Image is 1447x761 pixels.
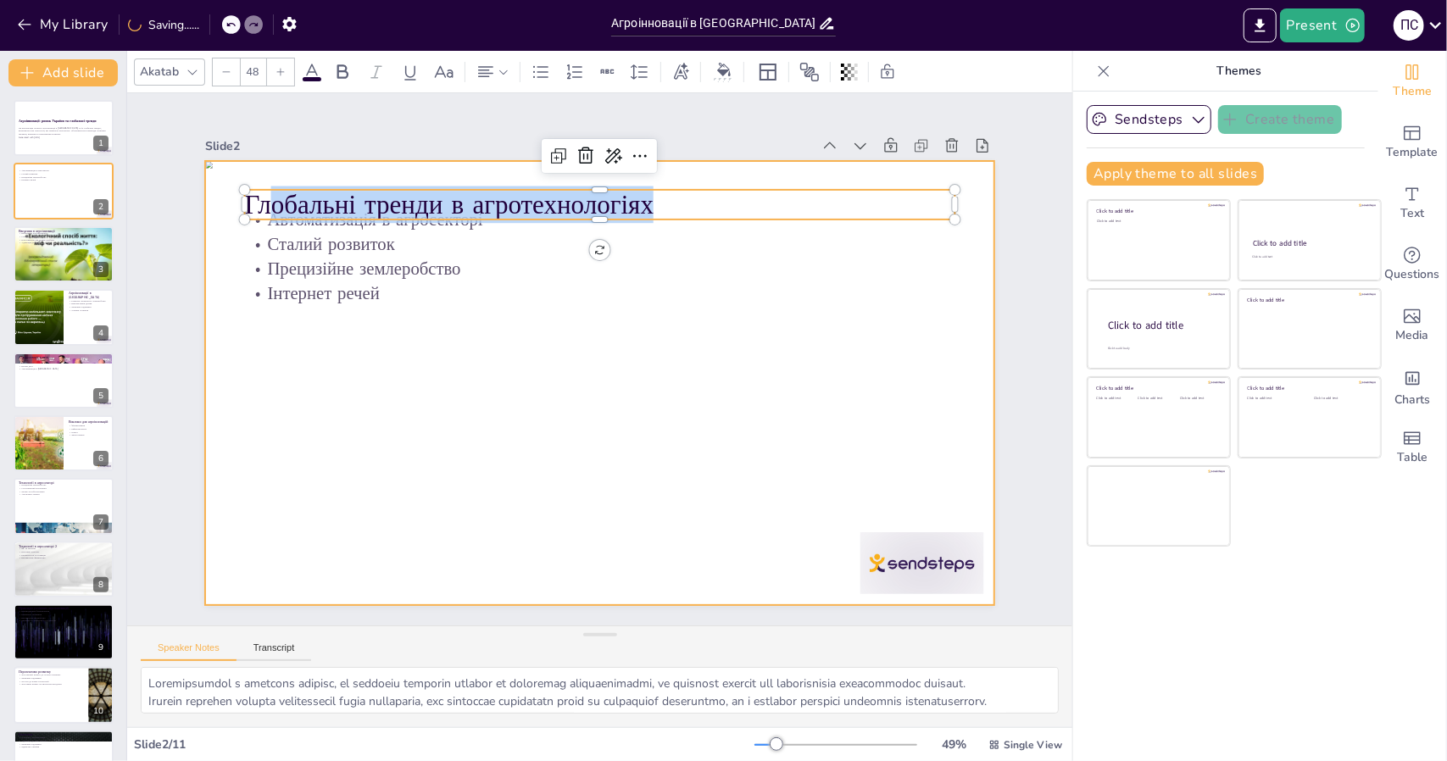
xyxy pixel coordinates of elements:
p: Державна підтримка [69,306,109,309]
p: Автоматизація в [GEOGRAPHIC_DATA] [19,367,109,370]
div: Saving...... [128,17,199,33]
div: Click to add title [1108,319,1216,333]
button: П С [1394,8,1424,42]
span: Theme [1393,82,1432,101]
div: 2 [93,199,109,214]
div: 6 [93,451,109,466]
p: Державна підтримка [19,742,109,746]
div: Add charts and graphs [1378,356,1446,417]
div: Click to add text [1180,397,1218,401]
span: Position [799,62,820,82]
p: Великі дані [19,364,109,368]
div: Click to add text [1138,397,1177,401]
div: Slide 2 [256,60,853,202]
span: Charts [1394,391,1430,409]
p: Вертикальне фермерство [19,358,109,361]
div: 7 [93,514,109,530]
strong: Агроінновації: ринок України та глобальні тренди [19,119,97,123]
p: Крапельне зрошення [19,614,109,617]
p: IoT та сенсори [19,547,109,551]
div: Add ready made slides [1378,112,1446,173]
span: Single View [1004,738,1062,752]
div: Click to add text [1248,397,1301,401]
div: 1 [93,136,109,151]
div: Layout [754,58,782,86]
p: Зростаючий інтерес до сталого розвитку [19,673,84,676]
p: Супутниковий моніторинг [19,487,109,491]
p: Прецизійне землеробство [269,185,969,357]
p: Інтернет речей [19,178,109,181]
span: Template [1387,143,1439,162]
p: Агроінновації в [GEOGRAPHIC_DATA] [69,291,109,300]
button: Sendsteps [1087,105,1211,134]
p: Лідерство України [19,746,109,749]
button: Apply theme to all slides [1087,162,1264,186]
div: 8 [14,542,114,597]
button: Add slide [8,59,118,86]
p: Висновки [19,733,109,738]
p: Зростання попиту на екологічні продукти [19,682,84,686]
button: Create theme [1218,105,1342,134]
textarea: Loremipsumdol s ametcons adipisc, el seddoeiu temporin utlabor et doloremag aliquaenimadmi, ve qu... [141,667,1059,714]
p: Інтернет речей [264,208,964,380]
p: Автоматизація в агросекторі [19,169,109,172]
div: Click to add text [1252,255,1365,259]
p: Дрони та робототехніка [19,491,109,494]
span: Questions [1385,265,1440,284]
div: https://cdn.sendsteps.com/images/logo/sendsteps_logo_white.pnghttps://cdn.sendsteps.com/images/lo... [14,163,114,219]
p: Державна підтримка [19,676,84,680]
button: Export to PowerPoint [1244,8,1277,42]
p: Зміна клімату [69,434,109,437]
span: Media [1396,326,1429,345]
div: Add images, graphics, shapes or video [1378,295,1446,356]
p: Сталий розвиток [19,172,109,175]
p: Generated with [URL] [19,136,109,139]
div: Click to add title [1253,238,1366,248]
p: Themes [1117,51,1361,92]
p: Успішні стартапи [69,308,109,312]
p: Розвиток органічного землеробства [69,299,109,303]
p: Освіта [69,430,109,434]
div: Click to add title [1248,297,1369,303]
div: Click to add text [1314,397,1367,401]
button: My Library [13,11,115,38]
div: https://cdn.sendsteps.com/images/logo/sendsteps_logo_white.pnghttps://cdn.sendsteps.com/images/lo... [14,226,114,282]
p: Введення в агроінновації [19,229,109,234]
p: Біотехнології та селекція [19,553,109,557]
p: Використання дронів [69,303,109,306]
button: Present [1280,8,1365,42]
div: 7 [14,478,114,534]
span: Table [1397,448,1428,467]
div: Background color [711,63,737,81]
p: Виклики для агроінновацій [69,419,109,425]
span: Text [1400,204,1424,223]
p: Доступ до нових технологій [19,680,84,683]
div: 9 [93,640,109,655]
div: Add a table [1378,417,1446,478]
p: Потенціал агроінновацій [19,736,109,740]
div: Click to add body [1108,347,1215,351]
div: Get real-time input from your audience [1378,234,1446,295]
div: https://cdn.sendsteps.com/images/logo/sendsteps_logo_white.pnghttps://cdn.sendsteps.com/images/lo... [14,100,114,156]
div: Click to add title [1097,386,1218,392]
p: Приклади успішних агроінновацій [19,607,109,612]
p: Адаптація до змін [19,242,109,245]
div: https://cdn.sendsteps.com/images/logo/sendsteps_logo_white.pnghttps://cdn.sendsteps.com/images/lo... [14,415,114,471]
div: Change the overall theme [1378,51,1446,112]
p: Перспективи розвитку [19,669,84,675]
div: Add text boxes [1378,173,1446,234]
p: Біотехнології [19,361,109,364]
input: Insert title [611,11,818,36]
div: https://cdn.sendsteps.com/images/logo/sendsteps_logo_white.pnghttps://cdn.sendsteps.com/images/lo... [14,289,114,345]
div: 9 [14,604,114,660]
p: Технології в агросекторі [19,480,109,486]
p: Фінансування [69,425,109,428]
p: Агроінновації в світі [19,354,109,359]
div: Click to add title [1248,386,1369,392]
button: Speaker Notes [141,642,237,661]
div: Click to add text [1097,219,1218,224]
p: Адаптація до змін клімату [19,739,109,742]
button: Transcript [237,642,312,661]
div: https://cdn.sendsteps.com/images/logo/sendsteps_logo_white.pnghttps://cdn.sendsteps.com/images/lo... [14,353,114,408]
div: 8 [93,577,109,592]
